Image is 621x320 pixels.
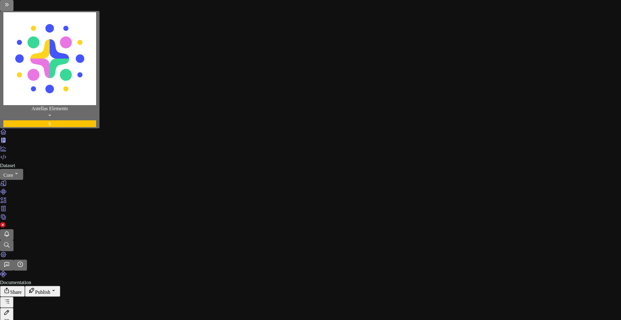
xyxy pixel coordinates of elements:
button: Publish [25,286,60,297]
span: Share [10,289,22,295]
div: Notifications [3,231,10,239]
div: Astellas Elements [3,105,96,112]
span: Publish [35,289,50,295]
span: Core [3,172,13,178]
img: b2369ad3-f38c-46c1-b2a2-f2452fdbdcd2.png [3,12,96,105]
div: Search ⌘K [3,241,10,250]
div: Contact support [3,261,10,269]
div: S [3,120,96,127]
